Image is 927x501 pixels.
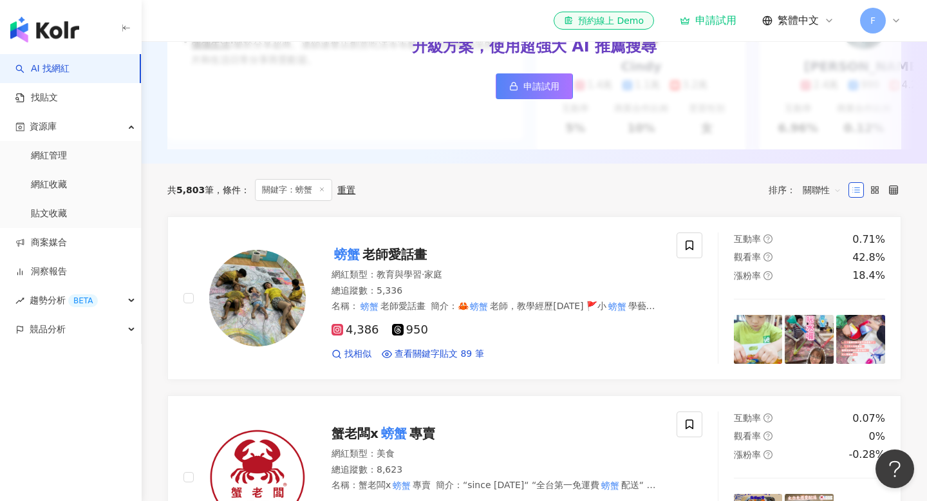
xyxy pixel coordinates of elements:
[30,112,57,141] span: 資源庫
[422,269,424,279] span: ·
[167,185,214,195] div: 共 筆
[379,423,409,444] mark: 螃蟹
[10,17,79,43] img: logo
[395,348,484,361] span: 查看關鍵字貼文 89 筆
[31,149,67,162] a: 網紅管理
[554,12,654,30] a: 預約線上 Demo
[68,294,98,307] div: BETA
[763,234,772,243] span: question-circle
[680,14,736,27] a: 申請試用
[902,79,927,92] div: 4.2萬
[31,178,67,191] a: 網紅收藏
[332,269,661,281] div: 網紅類型 ：
[869,430,885,444] div: 0%
[30,315,66,344] span: 競品分析
[214,185,250,195] span: 條件 ：
[15,62,70,75] a: searchAI 找網紅
[30,286,98,315] span: 趨勢分析
[852,250,885,265] div: 42.8%
[734,252,761,262] span: 觀看率
[176,185,205,195] span: 5,803
[412,36,657,58] div: 升級方案，使用超強大 AI 推薦搜尋
[599,478,621,493] mark: 螃蟹
[763,431,772,440] span: question-circle
[332,464,661,477] div: 總追蹤數 ： 8,623
[359,480,391,490] span: 蟹老闆x
[424,269,442,279] span: 家庭
[523,81,559,91] span: 申請試用
[209,250,306,346] img: KOL Avatar
[377,269,422,279] span: 教育與學習
[332,448,661,460] div: 網紅類型 ：
[848,448,885,462] div: -0.28%
[763,413,772,422] span: question-circle
[167,216,901,380] a: KOL Avatar螃蟹老師愛話畫網紅類型：教育與學習·家庭總追蹤數：5,336名稱：螃蟹老師愛話畫簡介：🦀螃蟹老師，教學經歷[DATE] 🚩小螃蟹學藝術囉創辦人 🌹清大特教系講師 將藝術課程融...
[332,244,362,265] mark: 螃蟹
[778,14,819,28] span: 繁體中文
[458,301,469,311] span: 🦀
[836,315,885,364] img: post-image
[763,271,772,280] span: question-circle
[769,180,848,200] div: 排序：
[15,91,58,104] a: 找貼文
[332,285,661,298] div: 總追蹤數 ： 5,336
[362,247,427,262] span: 老師愛話畫
[332,480,431,490] span: 名稱 ：
[332,323,379,337] span: 4,386
[15,265,67,278] a: 洞察報告
[332,426,379,441] span: 蟹老闆x
[344,348,371,361] span: 找相似
[852,232,885,247] div: 0.71%
[409,426,435,441] span: 專賣
[15,296,24,305] span: rise
[606,299,628,314] mark: 螃蟹
[870,14,876,28] span: F
[734,413,761,423] span: 互動率
[463,480,599,490] span: “since [DATE]“ “全台第一免運費
[469,299,491,314] mark: 螃蟹
[391,478,413,493] mark: 螃蟹
[785,315,834,364] img: post-image
[15,236,67,249] a: 商案媒合
[734,315,783,364] img: post-image
[359,299,380,314] mark: 螃蟹
[734,234,761,244] span: 互動率
[413,480,431,490] span: 專賣
[332,301,426,311] span: 名稱 ：
[763,450,772,459] span: question-circle
[337,185,355,195] div: 重置
[564,14,644,27] div: 預約線上 Demo
[852,269,885,283] div: 18.4%
[332,348,371,361] a: 找相似
[734,431,761,441] span: 觀看率
[490,301,606,311] span: 老師，教學經歷[DATE] 🚩小
[803,180,841,200] span: 關聯性
[734,449,761,460] span: 漲粉率
[876,449,914,488] iframe: Help Scout Beacon - Open
[377,448,395,458] span: 美食
[763,252,772,261] span: question-circle
[382,348,484,361] a: 查看關鍵字貼文 89 筆
[496,73,573,99] a: 申請試用
[380,301,426,311] span: 老師愛話畫
[255,179,332,201] span: 關鍵字：螃蟹
[852,411,885,426] div: 0.07%
[31,207,67,220] a: 貼文收藏
[392,323,428,337] span: 950
[734,270,761,281] span: 漲粉率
